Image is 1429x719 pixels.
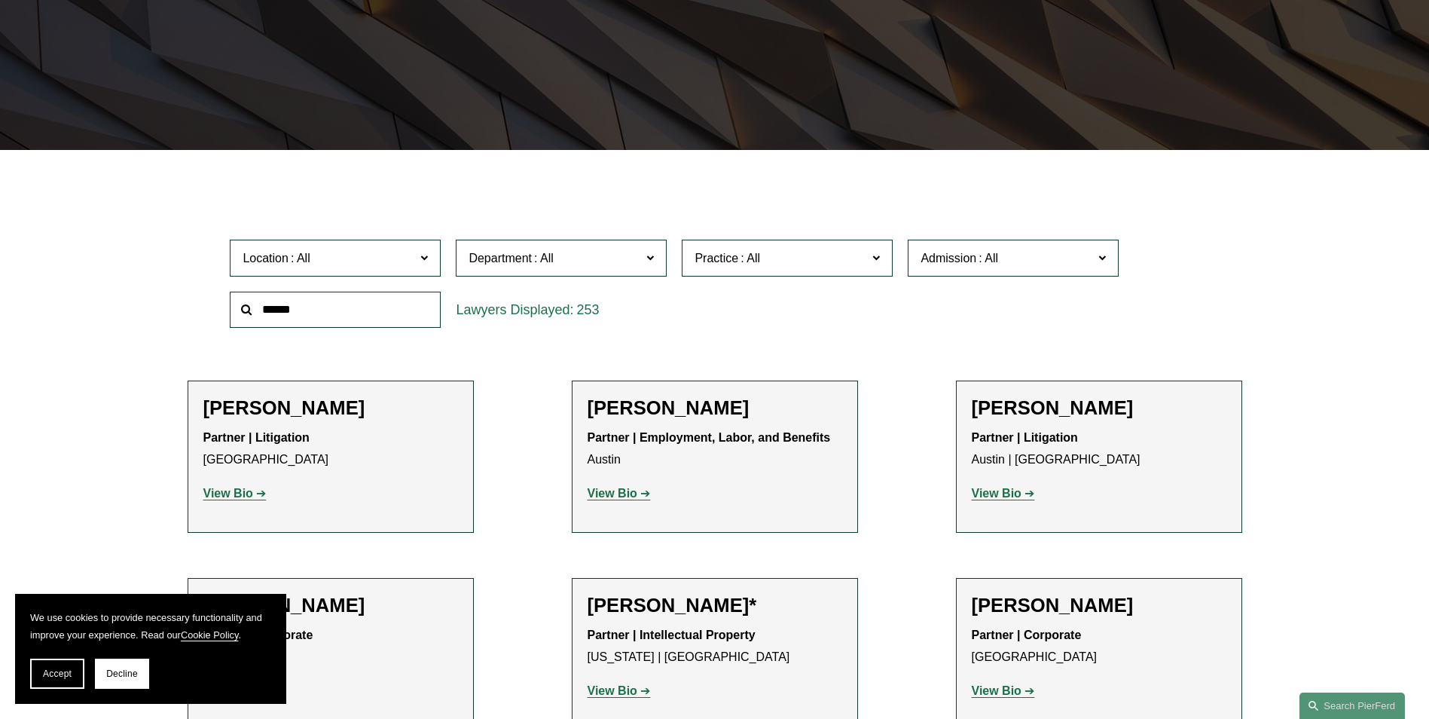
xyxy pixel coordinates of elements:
[203,487,253,500] strong: View Bio
[588,487,651,500] a: View Bio
[576,302,599,317] span: 253
[588,487,637,500] strong: View Bio
[106,669,138,679] span: Decline
[972,625,1226,669] p: [GEOGRAPHIC_DATA]
[972,594,1226,617] h2: [PERSON_NAME]
[1299,693,1405,719] a: Search this site
[243,252,289,265] span: Location
[203,625,458,669] p: [US_STATE]
[30,659,84,689] button: Accept
[203,396,458,420] h2: [PERSON_NAME]
[588,594,842,617] h2: [PERSON_NAME]*
[588,684,637,697] strong: View Bio
[95,659,149,689] button: Decline
[695,252,738,265] span: Practice
[972,684,1021,697] strong: View Bio
[203,431,310,444] strong: Partner | Litigation
[181,629,239,641] a: Cookie Policy
[972,487,1035,500] a: View Bio
[972,487,1021,500] strong: View Bio
[588,427,842,471] p: Austin
[588,629,756,641] strong: Partner | Intellectual Property
[972,629,1082,641] strong: Partner | Corporate
[921,252,976,265] span: Admission
[469,252,532,265] span: Department
[972,396,1226,420] h2: [PERSON_NAME]
[972,431,1078,444] strong: Partner | Litigation
[30,609,271,644] p: We use cookies to provide necessary functionality and improve your experience. Read our .
[972,427,1226,471] p: Austin | [GEOGRAPHIC_DATA]
[43,669,72,679] span: Accept
[588,684,651,697] a: View Bio
[588,431,831,444] strong: Partner | Employment, Labor, and Benefits
[588,625,842,669] p: [US_STATE] | [GEOGRAPHIC_DATA]
[203,487,267,500] a: View Bio
[972,684,1035,697] a: View Bio
[15,594,286,704] section: Cookie banner
[203,427,458,471] p: [GEOGRAPHIC_DATA]
[203,594,458,617] h2: [PERSON_NAME]
[588,396,842,420] h2: [PERSON_NAME]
